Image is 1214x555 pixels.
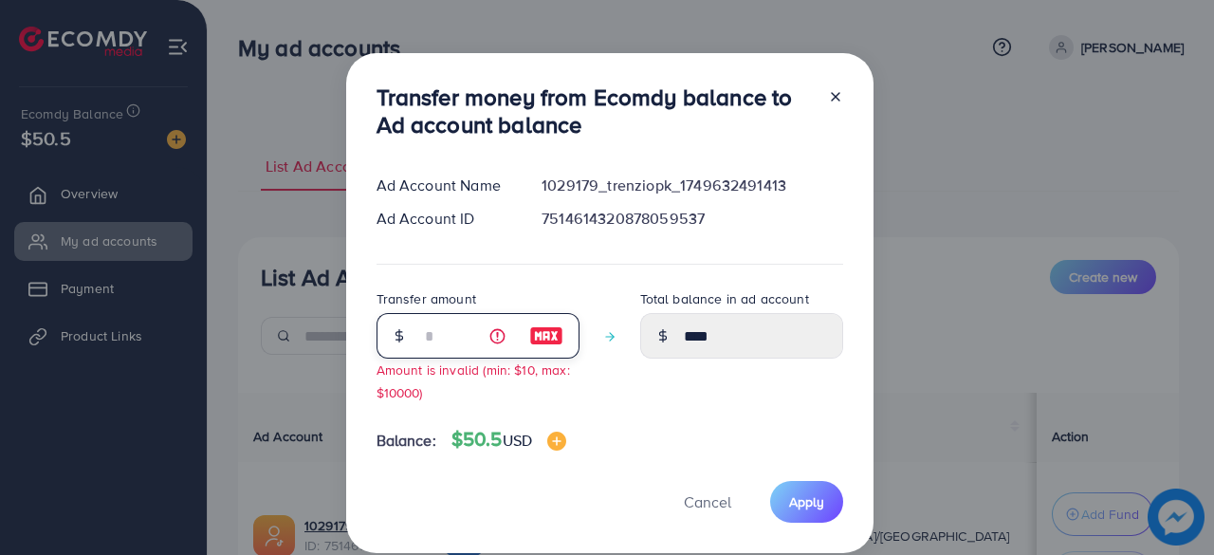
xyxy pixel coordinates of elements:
[361,208,527,230] div: Ad Account ID
[526,208,857,230] div: 7514614320878059537
[529,324,563,347] img: image
[526,175,857,196] div: 1029179_trenziopk_1749632491413
[361,175,527,196] div: Ad Account Name
[789,492,824,511] span: Apply
[503,430,532,451] span: USD
[547,432,566,451] img: image
[684,491,731,512] span: Cancel
[377,289,476,308] label: Transfer amount
[451,428,566,452] h4: $50.5
[640,289,809,308] label: Total balance in ad account
[660,481,755,522] button: Cancel
[377,361,570,400] small: Amount is invalid (min: $10, max: $10000)
[377,430,436,452] span: Balance:
[377,83,813,139] h3: Transfer money from Ecomdy balance to Ad account balance
[770,481,843,522] button: Apply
